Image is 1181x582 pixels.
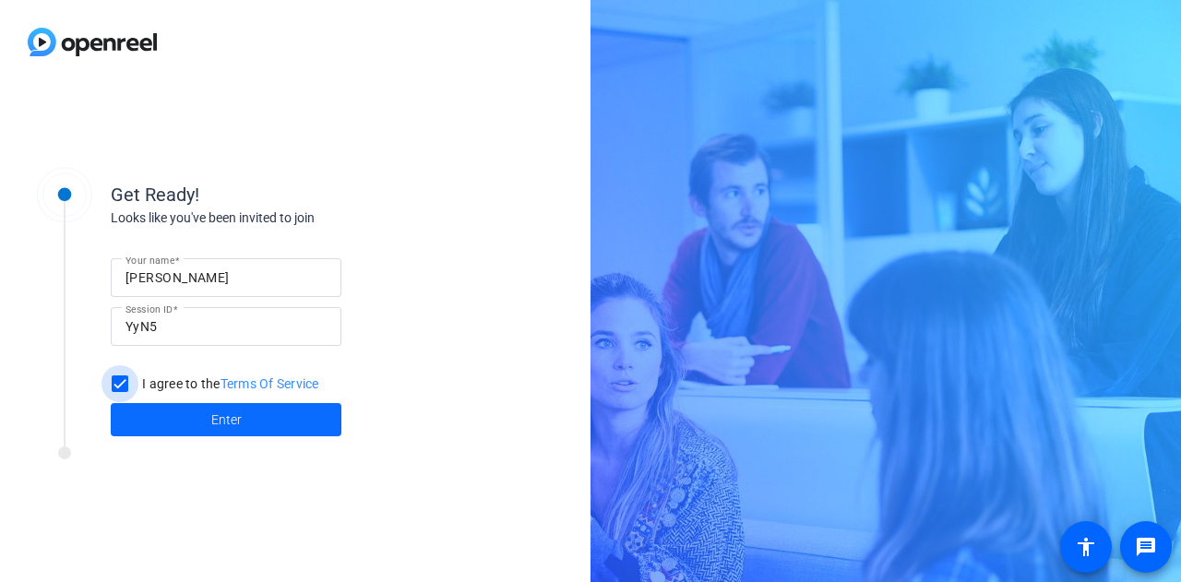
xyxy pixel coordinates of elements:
button: Enter [111,403,341,436]
div: Looks like you've been invited to join [111,208,480,228]
mat-label: Session ID [125,303,173,315]
span: Enter [211,410,242,430]
mat-icon: message [1135,536,1157,558]
mat-label: Your name [125,255,174,266]
a: Terms Of Service [221,376,319,391]
mat-icon: accessibility [1075,536,1097,558]
div: Get Ready! [111,181,480,208]
label: I agree to the [138,374,319,393]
